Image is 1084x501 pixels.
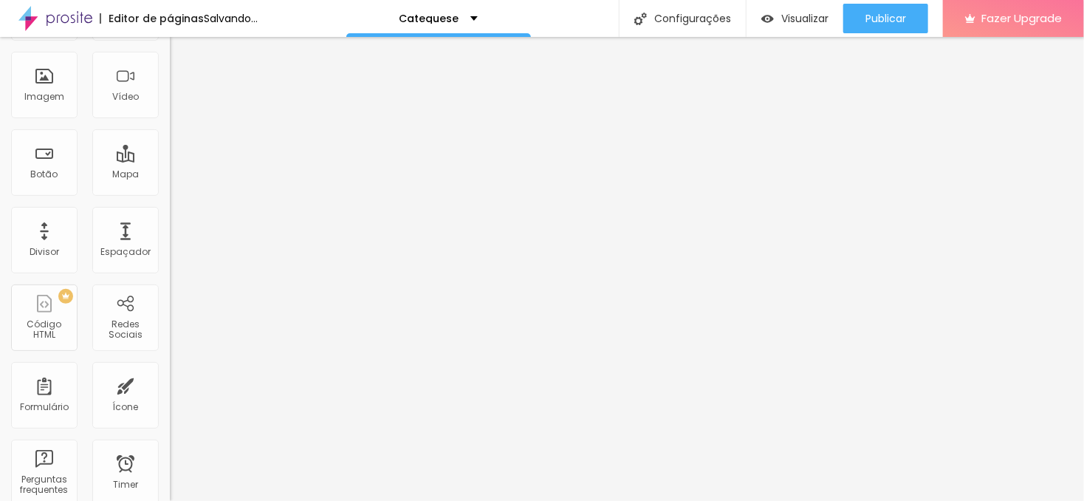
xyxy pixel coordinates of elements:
div: Redes Sociais [96,319,154,341]
button: Visualizar [747,4,843,33]
div: Perguntas frequentes [15,474,73,496]
div: Imagem [24,92,64,102]
span: Publicar [865,13,906,24]
span: Fazer Upgrade [981,12,1062,24]
span: Visualizar [781,13,829,24]
div: Ícone [113,402,139,412]
div: Código HTML [15,319,73,341]
div: Espaçador [100,247,151,257]
div: Timer [113,480,138,490]
div: Editor de páginas [100,13,204,24]
button: Publicar [843,4,928,33]
p: Catequese [399,13,459,24]
img: Icone [634,13,647,25]
div: Salvando... [204,13,258,24]
div: Botão [31,169,58,180]
div: Vídeo [112,92,139,102]
div: Mapa [112,169,139,180]
iframe: Editor [170,37,1084,501]
img: view-1.svg [761,13,774,25]
div: Divisor [30,247,59,257]
div: Formulário [20,402,69,412]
